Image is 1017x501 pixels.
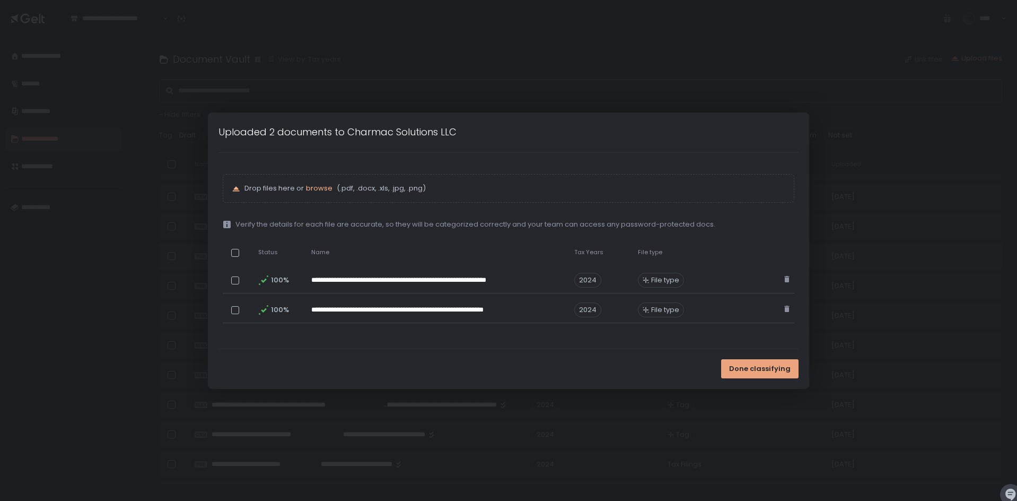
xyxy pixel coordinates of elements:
span: Name [311,248,329,256]
span: File type [651,275,679,285]
span: Done classifying [729,364,791,374]
span: Verify the details for each file are accurate, so they will be categorized correctly and your tea... [235,220,715,229]
button: Done classifying [721,359,799,378]
span: File type [638,248,662,256]
span: (.pdf, .docx, .xls, .jpg, .png) [335,184,426,193]
span: Status [258,248,278,256]
span: 2024 [574,303,601,317]
button: browse [306,184,332,193]
h1: Uploaded 2 documents to Charmac Solutions LLC [218,125,457,139]
span: 100% [271,305,288,315]
span: 2024 [574,273,601,288]
span: File type [651,305,679,315]
span: 100% [271,275,288,285]
p: Drop files here or [244,184,785,193]
span: browse [306,183,332,193]
span: Tax Years [574,248,603,256]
